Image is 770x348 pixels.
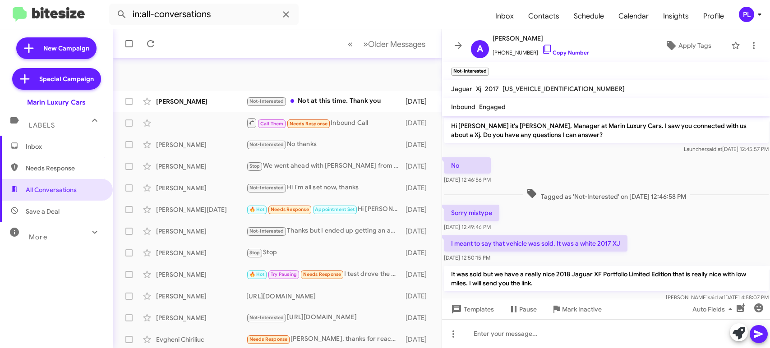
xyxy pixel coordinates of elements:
div: [DATE] [404,205,434,214]
p: It was sold but we have a really nice 2018 Jaguar XF Portfolio Limited Edition that is really nic... [444,266,769,291]
div: [PERSON_NAME] [156,248,246,257]
div: Thanks but I ended up getting an awesome deal on a BMW X3M [246,226,404,236]
div: Stop [246,247,404,258]
div: [PERSON_NAME] [156,162,246,171]
div: We went ahead with [PERSON_NAME] from [GEOGRAPHIC_DATA][PERSON_NAME]. Please remove me from the l... [246,161,404,171]
span: [DATE] 12:49:46 PM [444,224,491,230]
span: said at [706,146,722,152]
button: Previous [342,35,358,53]
div: [PERSON_NAME] [156,97,246,106]
a: Contacts [521,3,567,29]
div: [PERSON_NAME] [156,313,246,322]
span: Appointment Set [315,206,355,212]
div: [DATE] [404,162,434,171]
span: A [477,42,483,56]
div: I test drove the V4 with [PERSON_NAME] the other day. Will circle back with him in late November,... [246,269,404,279]
span: Tagged as 'Not-Interested' on [DATE] 12:46:58 PM [522,188,689,201]
div: No thanks [246,139,404,150]
p: I meant to say that vehicle was sold. It was a white 2017 XJ [444,235,627,252]
div: Evgheni Chiriliuc [156,335,246,344]
span: 🔥 Hot [249,206,265,212]
a: Inbox [488,3,521,29]
a: New Campaign [16,37,97,59]
span: Labels [29,121,55,129]
div: [URL][DOMAIN_NAME] [246,312,404,323]
div: Not at this time. Thank you [246,96,404,106]
span: [PERSON_NAME] [DATE] 4:58:07 PM [665,294,768,301]
a: Copy Number [542,49,589,56]
div: Hi I'm all set now, thanks [246,183,404,193]
span: Inbox [26,142,102,151]
span: [US_VEHICLE_IDENTIFICATION_NUMBER] [503,85,625,93]
div: [URL][DOMAIN_NAME] [246,292,404,301]
span: [DATE] 12:46:56 PM [444,176,491,183]
span: Stop [249,163,260,169]
span: 🔥 Hot [249,271,265,277]
span: Call Them [260,121,284,127]
div: [DATE] [404,248,434,257]
span: [PHONE_NUMBER] [493,44,589,57]
div: Inbound Call [246,117,404,128]
a: Schedule [567,3,611,29]
span: New Campaign [43,44,89,53]
nav: Page navigation example [343,35,431,53]
span: Not-Interested [249,228,284,234]
span: Not-Interested [249,142,284,147]
span: Apply Tags [678,37,711,54]
button: Mark Inactive [544,301,609,317]
div: [DATE] [404,97,434,106]
span: Jaguar [451,85,472,93]
span: Special Campaign [39,74,94,83]
div: Marin Luxury Cars [27,98,86,107]
span: Save a Deal [26,207,60,216]
span: Needs Response [249,336,288,342]
span: Pause [519,301,537,317]
div: [DATE] [404,270,434,279]
span: Older Messages [368,39,425,49]
div: [PERSON_NAME][DATE] [156,205,246,214]
span: said at [707,294,723,301]
small: Not-Interested [451,68,489,76]
span: Needs Response [303,271,341,277]
span: » [363,38,368,50]
span: Not-Interested [249,185,284,191]
button: Next [358,35,431,53]
div: [PERSON_NAME] [156,292,246,301]
span: Stop [249,250,260,256]
span: Needs Response [271,206,309,212]
div: [PERSON_NAME] [156,183,246,192]
div: [DATE] [404,140,434,149]
a: Profile [696,3,731,29]
span: Inbound [451,103,475,111]
div: [DATE] [404,335,434,344]
button: Auto Fields [685,301,743,317]
span: Auto Fields [692,301,736,317]
div: [PERSON_NAME], thanks for reaching out. I put it on pause for now, still thinking on the make. [246,334,404,344]
div: [DATE] [404,313,434,322]
span: [DATE] 12:50:15 PM [444,254,490,261]
div: [DATE] [404,119,434,128]
span: All Conversations [26,185,77,194]
div: [DATE] [404,183,434,192]
div: Hi [PERSON_NAME]. I have an appointment with [PERSON_NAME] [DATE]. Thank you [246,204,404,215]
span: « [348,38,353,50]
a: Insights [656,3,696,29]
a: Calendar [611,3,656,29]
span: Needs Response [26,164,102,173]
button: Templates [442,301,501,317]
input: Search [109,4,299,25]
button: Apply Tags [649,37,727,54]
a: Special Campaign [12,68,101,90]
span: Xj [476,85,481,93]
div: [PERSON_NAME] [156,270,246,279]
span: Not-Interested [249,315,284,321]
button: PL [731,7,760,22]
span: Mark Inactive [562,301,602,317]
div: [PERSON_NAME] [156,227,246,236]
